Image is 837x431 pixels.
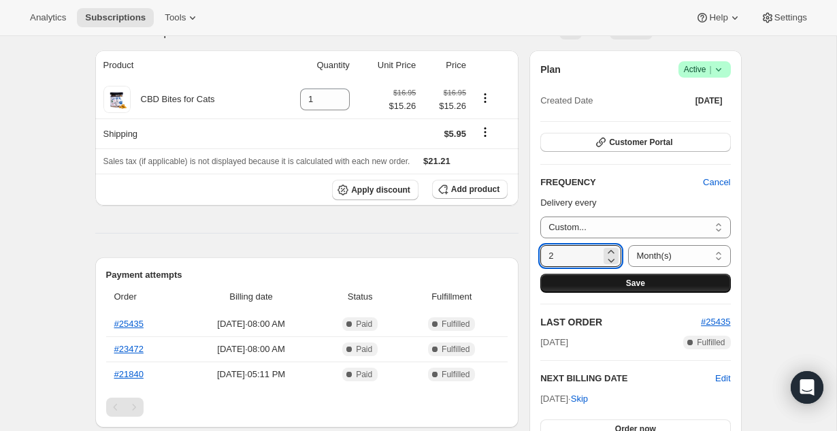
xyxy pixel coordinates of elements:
span: $21.21 [423,156,450,166]
span: Fulfilled [442,344,470,355]
a: #21840 [114,369,144,379]
span: Skip [571,392,588,406]
p: Delivery every [540,196,730,210]
a: #23472 [114,344,144,354]
span: Fulfilled [442,319,470,330]
th: Quantity [272,50,354,80]
a: #25435 [701,317,730,327]
button: Edit [715,372,730,385]
span: Analytics [30,12,66,23]
span: [DATE] [695,95,723,106]
th: Price [420,50,470,80]
button: Shipping actions [474,125,496,140]
span: Fulfilled [442,369,470,380]
button: Analytics [22,8,74,27]
button: Add product [432,180,508,199]
span: [DATE] · 08:00 AM [186,317,316,331]
th: Unit Price [354,50,420,80]
div: Open Intercom Messenger [791,371,823,404]
span: Status [325,290,395,304]
button: Settings [753,8,815,27]
th: Order [106,282,182,312]
span: Paid [356,344,372,355]
span: Help [709,12,727,23]
span: Created Date [540,94,593,108]
button: Cancel [695,172,738,193]
button: Help [687,8,749,27]
button: Save [540,274,730,293]
span: Subscriptions [85,12,146,23]
h2: Plan [540,63,561,76]
span: $15.26 [424,99,466,113]
h2: NEXT BILLING DATE [540,372,715,385]
button: Subscriptions [77,8,154,27]
h2: FREQUENCY [540,176,703,189]
button: Apply discount [332,180,419,200]
span: Paid [356,319,372,330]
span: Paid [356,369,372,380]
span: Fulfillment [404,290,499,304]
span: Add product [451,184,499,195]
span: [DATE] [540,336,568,349]
button: Customer Portal [540,133,730,152]
span: Cancel [703,176,730,189]
span: Customer Portal [609,137,672,148]
span: Billing date [186,290,316,304]
span: Apply discount [351,185,410,195]
span: Sales tax (if applicable) is not displayed because it is calculated with each new order. [103,157,410,166]
span: [DATE] · 08:00 AM [186,342,316,356]
button: Product actions [474,91,496,106]
span: [DATE] · [540,394,588,404]
div: CBD Bites for Cats [131,93,215,106]
span: [DATE] · 05:11 PM [186,368,316,381]
th: Product [95,50,272,80]
a: #25435 [114,319,144,329]
span: Active [684,63,725,76]
h2: Payment attempts [106,268,508,282]
small: $16.95 [393,89,416,97]
button: Skip [563,388,596,410]
nav: Pagination [106,398,508,417]
th: Shipping [95,118,272,148]
span: | [709,64,711,75]
button: [DATE] [687,91,731,110]
span: $15.26 [389,99,416,113]
span: Save [626,278,645,289]
span: Settings [774,12,807,23]
button: Tools [157,8,208,27]
span: $5.95 [444,129,466,139]
button: #25435 [701,315,730,329]
span: Fulfilled [697,337,725,348]
span: Tools [165,12,186,23]
h2: LAST ORDER [540,315,701,329]
small: $16.95 [444,89,466,97]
